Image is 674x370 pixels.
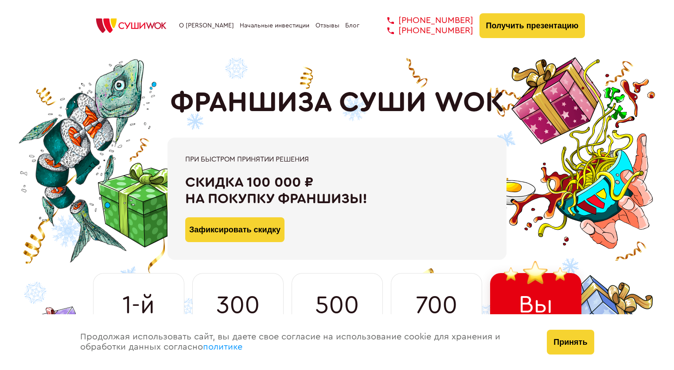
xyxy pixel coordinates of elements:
[547,330,594,355] button: Принять
[416,291,457,320] span: 700
[216,291,260,320] span: 300
[185,155,489,163] div: При быстром принятии решения
[374,15,473,26] a: [PHONE_NUMBER]
[170,86,504,119] h1: ФРАНШИЗА СУШИ WOK
[479,13,585,38] button: Получить презентацию
[518,291,553,319] span: Вы
[315,291,359,320] span: 500
[316,22,339,29] a: Отзывы
[185,174,489,207] div: Скидка 100 000 ₽ на покупку франшизы!
[179,22,234,29] a: О [PERSON_NAME]
[203,343,242,351] a: политике
[345,22,359,29] a: Блог
[71,314,538,370] div: Продолжая использовать сайт, вы даете свое согласие на использование cookie для хранения и обрабо...
[185,217,284,242] button: Зафиксировать скидку
[122,291,155,320] span: 1-й
[374,26,473,36] a: [PHONE_NUMBER]
[89,16,173,35] img: СУШИWOK
[240,22,309,29] a: Начальные инвестиции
